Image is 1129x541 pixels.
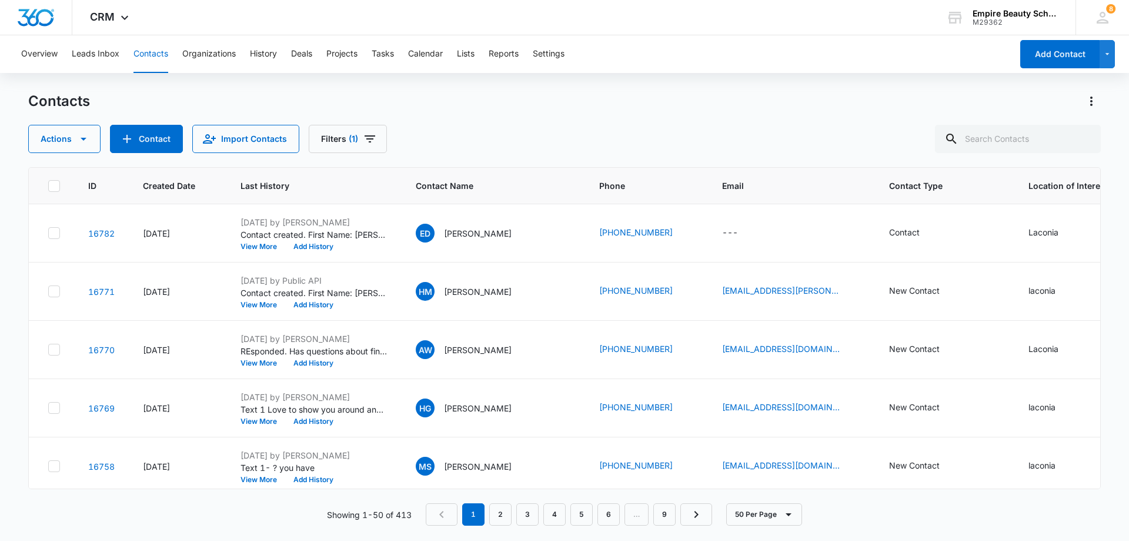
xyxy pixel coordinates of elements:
[143,180,195,192] span: Created Date
[372,35,394,73] button: Tasks
[416,180,554,192] span: Contact Name
[327,509,412,521] p: Showing 1-50 of 413
[1020,40,1100,68] button: Add Contact
[653,503,676,526] a: Page 9
[90,11,115,23] span: CRM
[722,343,861,357] div: Email - mikeyeargle@gmail.com - Select to Edit Field
[889,401,961,415] div: Contact Type - New Contact - Select to Edit Field
[241,403,388,416] p: Text 1 Love to show you around and talk about the programs.
[110,125,183,153] button: Add Contact
[241,274,388,287] p: [DATE] by Public API
[416,224,533,243] div: Contact Name - Ella Dion - Select to Edit Field
[285,476,342,483] button: Add History
[416,340,435,359] span: AW
[599,459,673,472] a: [PHONE_NUMBER]
[722,284,840,297] a: [EMAIL_ADDRESS][PERSON_NAME][PERSON_NAME][DOMAIN_NAME]
[133,35,168,73] button: Contacts
[285,418,342,425] button: Add History
[889,226,941,240] div: Contact Type - Contact - Select to Edit Field
[241,462,388,474] p: Text 1- ? you have
[416,399,533,417] div: Contact Name - Haley Gonyea - Select to Edit Field
[1028,343,1058,355] div: Laconia
[28,125,101,153] button: Actions
[973,9,1058,18] div: account name
[88,403,115,413] a: Navigate to contact details page for Haley Gonyea
[889,343,940,355] div: New Contact
[241,180,370,192] span: Last History
[416,457,533,476] div: Contact Name - Morgan Smart - Select to Edit Field
[88,180,98,192] span: ID
[722,226,738,240] div: ---
[462,503,485,526] em: 1
[599,401,694,415] div: Phone - +1 (715) 914-7252 - Select to Edit Field
[416,282,435,301] span: HM
[726,503,802,526] button: 50 Per Page
[88,228,115,238] a: Navigate to contact details page for Ella Dion
[516,503,539,526] a: Page 3
[143,402,212,414] div: [DATE]
[1028,284,1055,297] div: laconia
[599,226,673,238] a: [PHONE_NUMBER]
[599,343,673,355] a: [PHONE_NUMBER]
[722,226,759,240] div: Email - - Select to Edit Field
[192,125,299,153] button: Import Contacts
[241,345,388,357] p: REsponded. Has questions about finances. Gave her the school code so she could do the FAFSA. Tryi...
[889,284,940,297] div: New Contact
[241,228,388,241] p: Contact created. First Name: [PERSON_NAME] Last Name: [PERSON_NAME] Phone: [PHONE_NUMBER] Program...
[722,459,840,472] a: [EMAIL_ADDRESS][DOMAIN_NAME]
[1028,284,1077,298] div: Location of Interest (for FB ad integration) - laconia - Select to Edit Field
[599,459,694,473] div: Phone - +1 (603) 923-2926 - Select to Edit Field
[543,503,566,526] a: Page 4
[88,462,115,472] a: Navigate to contact details page for Morgan Smart
[241,449,388,462] p: [DATE] by [PERSON_NAME]
[599,226,694,240] div: Phone - (603) 393-1057 - Select to Edit Field
[533,35,564,73] button: Settings
[182,35,236,73] button: Organizations
[1028,343,1080,357] div: Location of Interest (for FB ad integration) - Laconia - Select to Edit Field
[88,287,115,297] a: Navigate to contact details page for Heather Matson Walker
[889,284,961,298] div: Contact Type - New Contact - Select to Edit Field
[973,18,1058,26] div: account id
[889,459,961,473] div: Contact Type - New Contact - Select to Edit Field
[72,35,119,73] button: Leads Inbox
[599,343,694,357] div: Phone - (603) 991-3705 - Select to Edit Field
[285,243,342,250] button: Add History
[489,503,512,526] a: Page 2
[291,35,312,73] button: Deals
[722,284,861,298] div: Email - heather.matson.walker@gmail.com - Select to Edit Field
[28,92,90,110] h1: Contacts
[1028,401,1055,413] div: laconia
[416,399,435,417] span: HG
[241,287,388,299] p: Contact created. First Name: [PERSON_NAME] Last Name: [PERSON_NAME] Source: Form - Facebook Statu...
[349,135,358,143] span: (1)
[143,344,212,356] div: [DATE]
[1028,401,1077,415] div: Location of Interest (for FB ad integration) - laconia - Select to Edit Field
[416,282,533,301] div: Contact Name - Heather Matson Walker - Select to Edit Field
[241,360,285,367] button: View More
[1028,226,1080,240] div: Location of Interest (for FB ad integration) - Laconia - Select to Edit Field
[889,343,961,357] div: Contact Type - New Contact - Select to Edit Field
[1028,459,1055,472] div: laconia
[599,401,673,413] a: [PHONE_NUMBER]
[599,284,673,297] a: [PHONE_NUMBER]
[1028,226,1058,238] div: Laconia
[599,284,694,298] div: Phone - +1 (603) 315-9690 - Select to Edit Field
[444,460,512,473] p: [PERSON_NAME]
[889,226,920,238] div: Contact
[722,401,840,413] a: [EMAIL_ADDRESS][DOMAIN_NAME]
[680,503,712,526] a: Next Page
[722,343,840,355] a: [EMAIL_ADDRESS][DOMAIN_NAME]
[241,243,285,250] button: View More
[241,333,388,345] p: [DATE] by [PERSON_NAME]
[416,224,435,243] span: ED
[935,125,1101,153] input: Search Contacts
[285,360,342,367] button: Add History
[489,35,519,73] button: Reports
[250,35,277,73] button: History
[241,216,388,228] p: [DATE] by [PERSON_NAME]
[444,286,512,298] p: [PERSON_NAME]
[1028,459,1077,473] div: Location of Interest (for FB ad integration) - laconia - Select to Edit Field
[889,180,983,192] span: Contact Type
[1106,4,1115,14] div: notifications count
[416,457,435,476] span: MS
